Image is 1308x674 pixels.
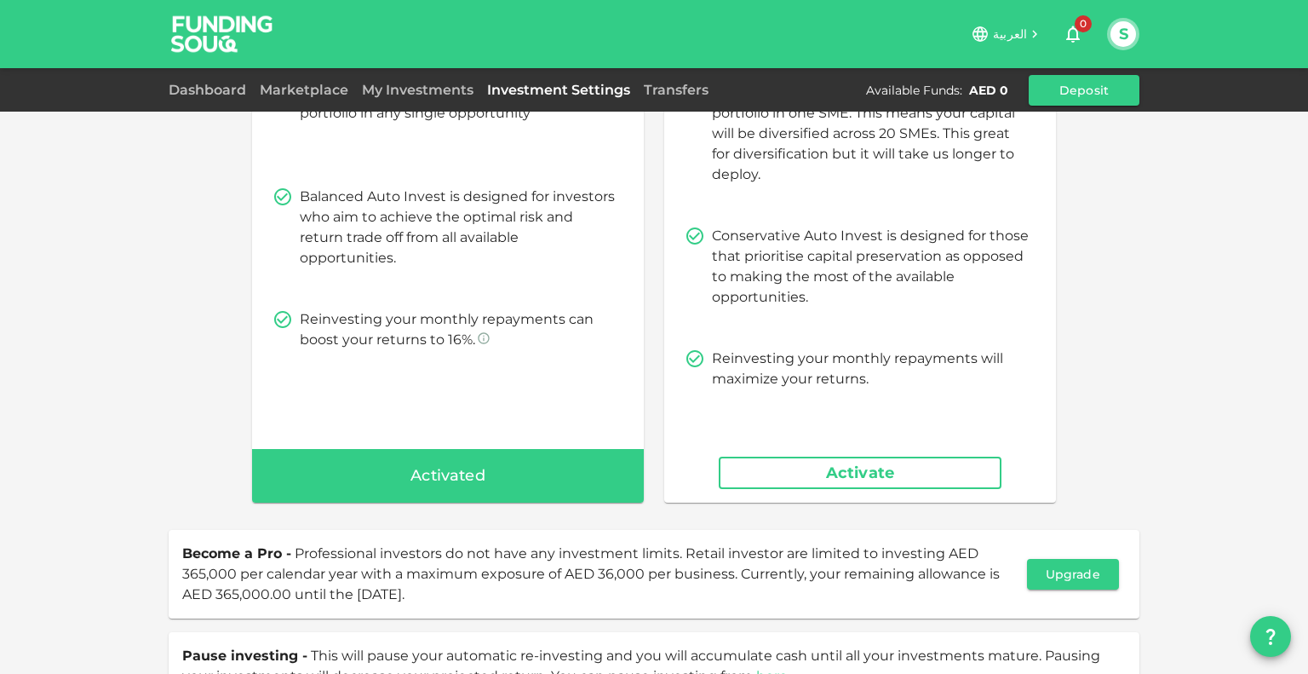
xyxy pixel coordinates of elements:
p: Reinvesting your monthly repayments can boost your returns to 16%. [300,309,617,350]
span: العربية [993,26,1027,42]
button: Activate [719,457,1001,489]
p: Our system will invest up to 5% of your total portfolio in one SME. This means your capital will ... [712,83,1029,185]
a: My Investments [355,82,480,98]
div: AED 0 [969,82,1008,99]
span: Professional investors do not have any investment limits. Retail investor are limited to investin... [182,545,1000,602]
span: Become a Pro - [182,545,291,562]
button: question [1250,616,1291,657]
span: 0 [1075,15,1092,32]
p: Conservative Auto Invest is designed for those that prioritise capital preservation as opposed to... [712,226,1029,308]
button: Deposit [1029,75,1139,106]
button: 0 [1056,17,1090,51]
span: Activated [410,463,485,490]
a: Marketplace [253,82,355,98]
button: Upgrade [1027,559,1119,590]
div: Available Funds : [866,82,962,99]
a: Dashboard [169,82,253,98]
p: Balanced Auto Invest is designed for investors who aim to achieve the optimal risk and return tra... [300,187,617,268]
p: Reinvesting your monthly repayments will maximize your returns. [712,349,1029,389]
a: Transfers [637,82,715,98]
span: Pause investing - [182,648,307,664]
a: Investment Settings [480,82,637,98]
button: S [1110,21,1136,47]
